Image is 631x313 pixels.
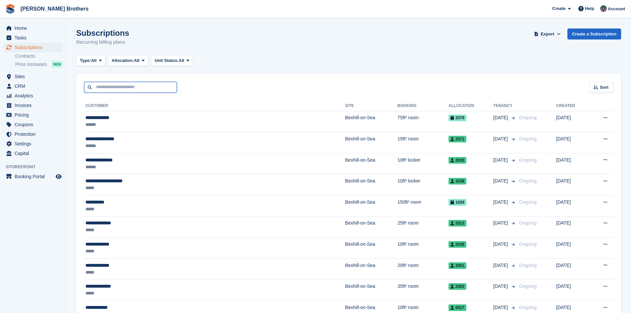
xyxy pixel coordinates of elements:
[397,101,448,111] th: Booking
[608,6,625,12] span: Account
[52,61,63,68] div: NEW
[556,280,589,301] td: [DATE]
[345,111,397,132] td: Bexhill-on-Sea
[3,149,63,158] a: menu
[345,174,397,195] td: Bexhill-on-Sea
[15,61,63,68] a: Price increases NEW
[519,263,537,268] span: Ongoing
[493,220,509,227] span: [DATE]
[556,216,589,237] td: [DATE]
[76,55,105,66] button: Type: All
[55,173,63,181] a: Preview store
[493,241,509,248] span: [DATE]
[15,24,54,33] span: Home
[6,164,66,170] span: Storefront
[448,101,493,111] th: Allocation
[80,57,91,64] span: Type:
[76,38,129,46] p: Recurring billing plans
[15,91,54,100] span: Analytics
[585,5,594,12] span: Help
[3,43,63,52] a: menu
[134,57,139,64] span: All
[15,43,54,52] span: Subscriptions
[448,115,466,121] span: 2079
[600,84,608,91] span: Sort
[5,4,15,14] img: stora-icon-8386f47178a22dfd0bd8f6a31ec36ba5ce8667c1dd55bd0f319d3a0aa187defe.svg
[567,28,621,39] a: Create a Subscription
[533,28,562,39] button: Export
[3,91,63,100] a: menu
[112,57,134,64] span: Allocation:
[3,81,63,91] a: menu
[519,115,537,120] span: Ongoing
[448,220,466,227] span: 2013
[519,157,537,163] span: Ongoing
[541,31,554,37] span: Export
[3,120,63,129] a: menu
[15,130,54,139] span: Protection
[493,157,509,164] span: [DATE]
[15,101,54,110] span: Invoices
[179,57,184,64] span: All
[556,101,589,111] th: Created
[556,111,589,132] td: [DATE]
[448,262,466,269] span: 2001
[493,101,516,111] th: Tenancy
[345,195,397,217] td: Bexhill-on-Sea
[15,110,54,120] span: Pricing
[91,57,97,64] span: All
[556,237,589,259] td: [DATE]
[397,258,448,280] td: 20ft² room
[345,237,397,259] td: Bexhill-on-Sea
[448,178,466,184] span: 2038
[519,241,537,247] span: Ongoing
[556,132,589,153] td: [DATE]
[15,81,54,91] span: CRM
[3,172,63,181] a: menu
[397,216,448,237] td: 25ft² room
[519,199,537,205] span: Ongoing
[18,3,91,14] a: [PERSON_NAME] Brothers
[519,178,537,183] span: Ongoing
[493,114,509,121] span: [DATE]
[448,241,466,248] span: 2039
[556,258,589,280] td: [DATE]
[448,283,466,290] span: 2052
[15,139,54,148] span: Settings
[15,53,63,59] a: Contracts
[345,153,397,174] td: Bexhill-on-Sea
[3,130,63,139] a: menu
[84,101,345,111] th: Customer
[15,172,54,181] span: Booking Portal
[397,237,448,259] td: 10ft² room
[397,195,448,217] td: 150ft² room
[3,110,63,120] a: menu
[3,72,63,81] a: menu
[600,5,607,12] img: Nick Wright
[345,258,397,280] td: Bexhill-on-Sea
[15,72,54,81] span: Sites
[552,5,565,12] span: Create
[556,153,589,174] td: [DATE]
[151,55,193,66] button: Unit Status: All
[448,304,466,311] span: 0017
[345,280,397,301] td: Bexhill-on-Sea
[448,157,466,164] span: 2035
[556,174,589,195] td: [DATE]
[3,33,63,42] a: menu
[556,195,589,217] td: [DATE]
[519,284,537,289] span: Ongoing
[15,149,54,158] span: Capital
[3,139,63,148] a: menu
[15,61,47,68] span: Price increases
[108,55,148,66] button: Allocation: All
[493,262,509,269] span: [DATE]
[397,174,448,195] td: 10ft² locker
[345,216,397,237] td: Bexhill-on-Sea
[3,24,63,33] a: menu
[493,135,509,142] span: [DATE]
[397,153,448,174] td: 10ft² locker
[519,305,537,310] span: Ongoing
[493,304,509,311] span: [DATE]
[76,28,129,37] h1: Subscriptions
